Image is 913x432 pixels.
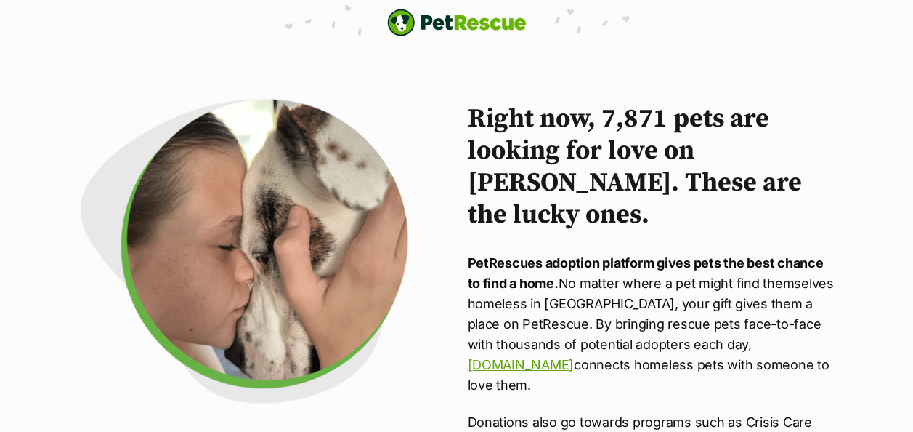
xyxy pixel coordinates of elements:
img: logo-e224e6f780fb5917bec1dbf3a21bbac754714ae5b6737aabdf751b685950b380.svg [387,9,527,36]
a: [DOMAIN_NAME] [468,357,575,372]
p: No matter where a pet might find themselves homeless in [GEOGRAPHIC_DATA], your gift gives them a... [468,253,838,396]
strong: PetRescues adoption platform gives pets the best chance to find a home. [468,255,824,291]
h2: Right now, 7,871 pets are looking for love on [PERSON_NAME]. These are the lucky ones. [468,103,838,231]
a: PetRescue [387,9,527,36]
